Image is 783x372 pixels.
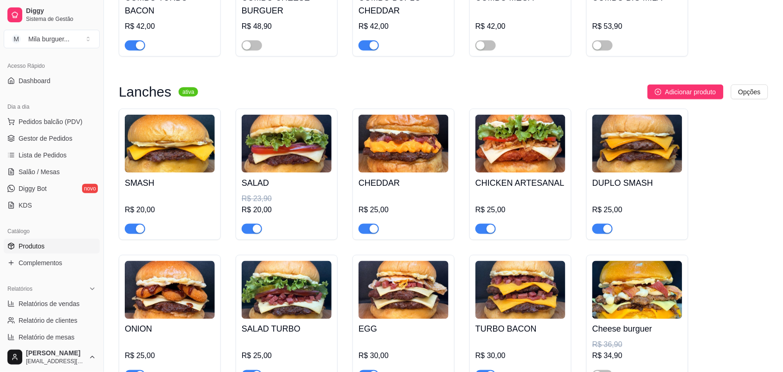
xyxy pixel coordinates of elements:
h4: TURBO BACON [475,323,565,336]
span: Diggy Bot [19,184,47,193]
button: Pedidos balcão (PDV) [4,114,100,129]
div: Catálogo [4,224,100,239]
a: Complementos [4,255,100,270]
button: Opções [731,85,768,99]
div: R$ 23,90 [242,193,332,204]
h3: Lanches [119,86,171,98]
div: R$ 42,00 [359,21,449,32]
h4: SMASH [125,176,215,189]
h4: SALAD TURBO [242,323,332,336]
span: M [12,34,21,44]
img: product-image [242,115,332,173]
div: Mila burguer ... [28,34,70,44]
span: Salão / Mesas [19,167,60,176]
a: Relatório de clientes [4,313,100,328]
span: Sistema de Gestão [26,15,96,23]
span: plus-circle [655,89,661,95]
img: product-image [359,115,449,173]
a: Salão / Mesas [4,164,100,179]
div: R$ 30,00 [475,351,565,362]
a: Relatório de mesas [4,330,100,345]
div: R$ 25,00 [475,204,565,215]
div: R$ 53,90 [592,21,682,32]
a: Produtos [4,239,100,254]
span: Relatórios [7,285,32,293]
span: Diggy [26,7,96,15]
h4: SALAD [242,176,332,189]
span: [PERSON_NAME] [26,349,85,358]
h4: CHICKEN ARTESANAL [475,176,565,189]
img: product-image [359,261,449,319]
div: R$ 42,00 [125,21,215,32]
a: Gestor de Pedidos [4,131,100,146]
span: KDS [19,201,32,210]
span: Produtos [19,241,45,251]
span: Gestor de Pedidos [19,134,72,143]
img: product-image [475,261,565,319]
a: DiggySistema de Gestão [4,4,100,26]
img: product-image [125,261,215,319]
img: product-image [592,261,682,319]
span: [EMAIL_ADDRESS][DOMAIN_NAME] [26,358,85,365]
div: R$ 25,00 [242,351,332,362]
span: Complementos [19,258,62,268]
div: R$ 42,00 [475,21,565,32]
div: R$ 20,00 [242,204,332,215]
button: Select a team [4,30,100,48]
div: R$ 30,00 [359,351,449,362]
img: product-image [592,115,682,173]
a: KDS [4,198,100,213]
span: Adicionar produto [665,87,716,97]
button: Adicionar produto [648,85,724,99]
div: R$ 25,00 [125,351,215,362]
span: Opções [738,87,761,97]
div: R$ 48,90 [242,21,332,32]
a: Diggy Botnovo [4,181,100,196]
div: Acesso Rápido [4,59,100,73]
sup: ativa [179,87,198,97]
button: [PERSON_NAME][EMAIL_ADDRESS][DOMAIN_NAME] [4,346,100,368]
h4: DUPLO SMASH [592,176,682,189]
div: Dia a dia [4,99,100,114]
div: R$ 20,00 [125,204,215,215]
span: Dashboard [19,76,51,85]
span: Relatórios de vendas [19,299,80,308]
span: Relatório de mesas [19,333,75,342]
h4: ONION [125,323,215,336]
h4: Cheese burguer [592,323,682,336]
div: R$ 36,90 [592,339,682,351]
h4: CHEDDAR [359,176,449,189]
a: Lista de Pedidos [4,148,100,163]
h4: EGG [359,323,449,336]
a: Relatórios de vendas [4,296,100,311]
span: Pedidos balcão (PDV) [19,117,83,126]
span: Relatório de clientes [19,316,77,325]
div: R$ 25,00 [359,204,449,215]
img: product-image [125,115,215,173]
a: Dashboard [4,73,100,88]
img: product-image [242,261,332,319]
div: R$ 25,00 [592,204,682,215]
span: Lista de Pedidos [19,150,67,160]
div: R$ 34,90 [592,351,682,362]
img: product-image [475,115,565,173]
